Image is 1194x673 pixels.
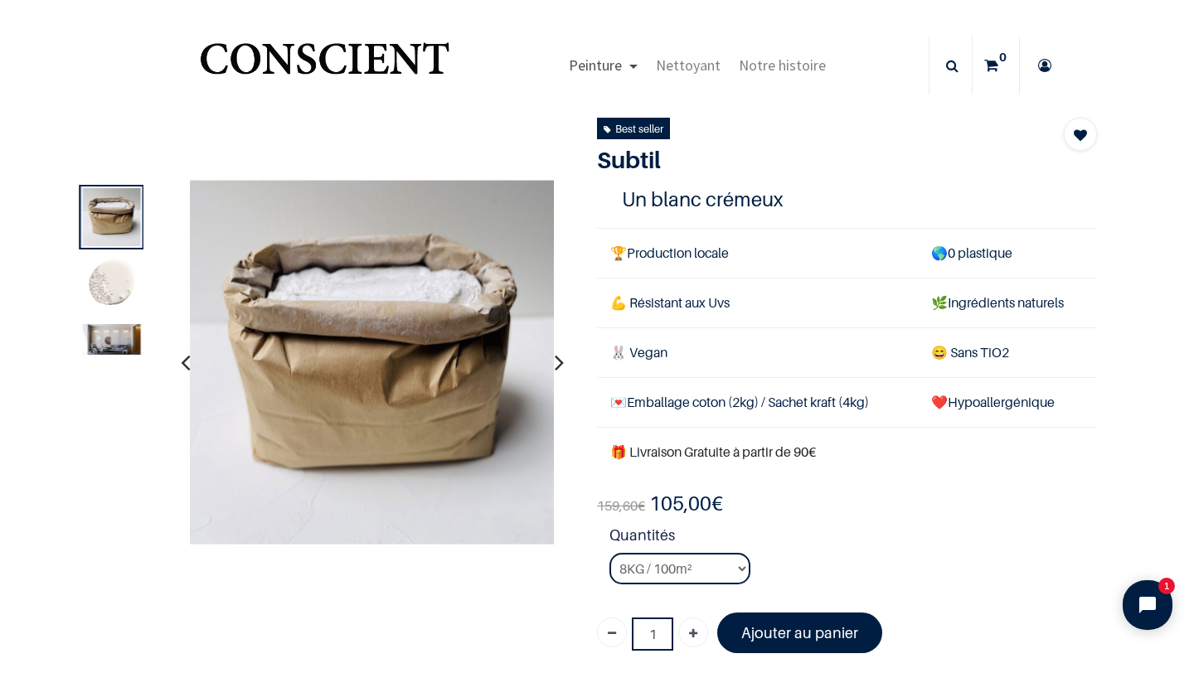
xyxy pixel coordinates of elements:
[560,36,647,94] a: Peinture
[741,624,858,642] font: Ajouter au panier
[604,119,663,138] div: Best seller
[610,443,816,460] font: 🎁 Livraison Gratuite à partir de 90€
[717,612,882,653] a: Ajouter au panier
[918,278,1097,327] td: Ingrédients naturels
[189,180,554,545] img: Product image
[995,49,1011,65] sup: 0
[197,33,453,99] img: Conscient
[597,617,627,647] a: Supprimer
[931,294,948,311] span: 🌿
[597,228,918,278] td: Production locale
[931,344,958,361] span: 😄 S
[597,497,645,515] span: €
[597,378,918,428] td: Emballage coton (2kg) / Sachet kraft (4kg)
[609,524,1097,553] strong: Quantités
[918,228,1097,278] td: 0 plastique
[656,56,721,75] span: Nettoyant
[1064,118,1097,151] button: Add to wishlist
[610,394,627,410] span: 💌
[83,256,141,314] img: Product image
[83,324,141,355] img: Product image
[610,294,730,311] span: 💪 Résistant aux Uvs
[931,245,948,261] span: 🌎
[83,188,141,246] img: Product image
[597,146,1022,174] h1: Subtil
[197,33,453,99] a: Logo of Conscient
[918,378,1097,428] td: ❤️Hypoallergénique
[678,617,708,647] a: Ajouter
[1109,566,1187,644] iframe: Tidio Chat
[569,56,622,75] span: Peinture
[610,344,667,361] span: 🐰 Vegan
[649,491,723,516] b: €
[610,245,627,261] span: 🏆
[622,186,1072,212] h4: Un blanc crémeux
[739,56,826,75] span: Notre histoire
[1074,125,1087,145] span: Add to wishlist
[597,497,638,514] span: 159,60
[649,491,711,516] span: 105,00
[918,328,1097,378] td: ans TiO2
[973,36,1019,94] a: 0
